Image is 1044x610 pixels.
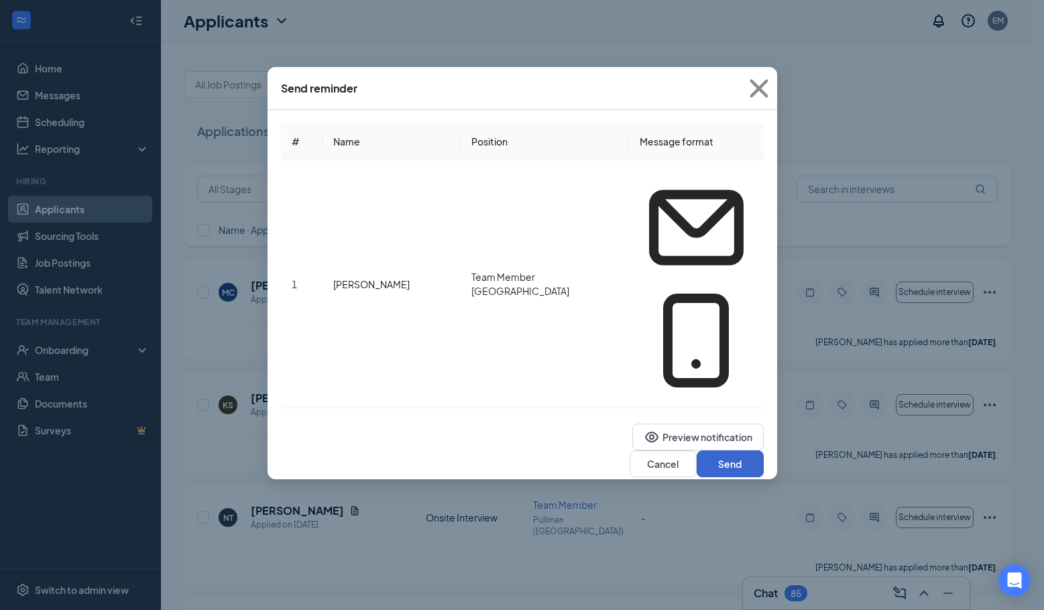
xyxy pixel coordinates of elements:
div: Open Intercom Messenger [998,564,1031,597]
svg: MobileSms [640,284,753,398]
span: Team Member [471,270,618,284]
th: Message format [629,123,764,160]
svg: Email [640,171,753,284]
div: [PERSON_NAME] [333,278,450,291]
button: Cancel [630,450,697,477]
th: Position [461,123,629,160]
svg: Eye [644,429,660,445]
th: # [281,123,323,160]
button: Send [697,450,764,477]
svg: Cross [741,70,777,107]
span: [GEOGRAPHIC_DATA] [471,284,618,298]
th: Name [323,123,461,160]
div: Send reminder [281,81,357,96]
span: 1 [292,278,297,290]
button: EyePreview notification [632,424,764,450]
button: Close [741,67,777,110]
